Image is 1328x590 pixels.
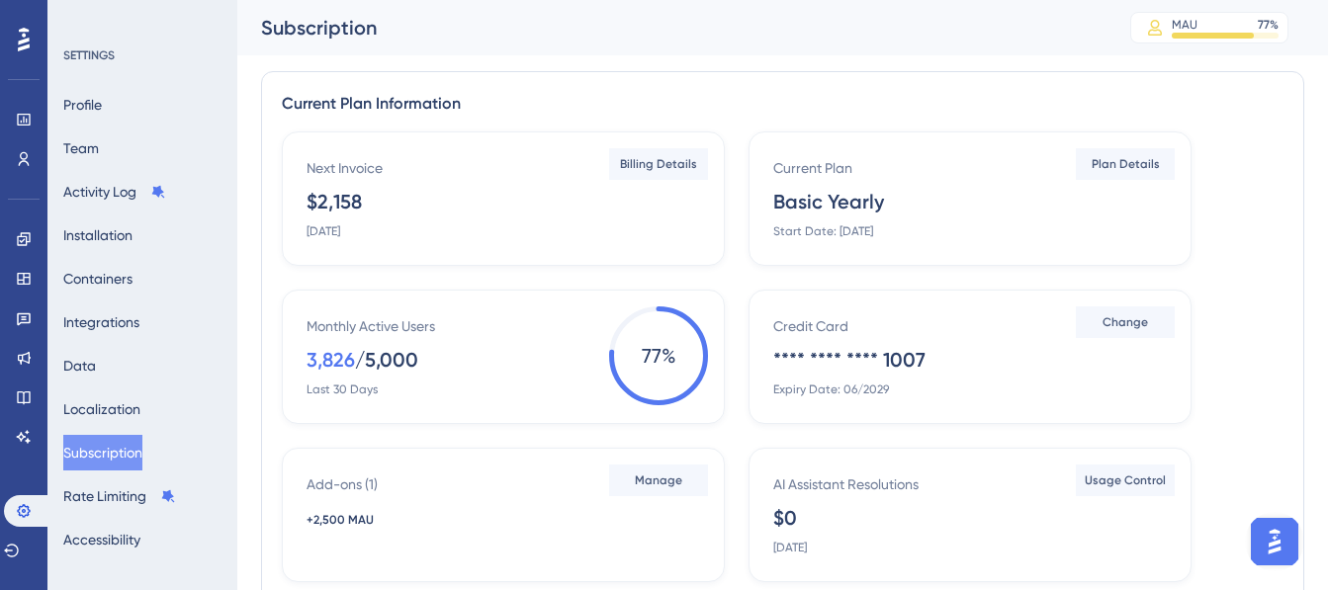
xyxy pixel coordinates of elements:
[1258,17,1279,33] div: 77 %
[1245,512,1304,571] iframe: UserGuiding AI Assistant Launcher
[63,261,133,296] button: Containers
[1172,17,1197,33] div: MAU
[307,314,435,338] div: Monthly Active Users
[63,130,99,166] button: Team
[609,306,708,405] span: 77 %
[282,92,1284,116] div: Current Plan Information
[635,472,682,488] span: Manage
[63,435,142,470] button: Subscription
[307,223,340,239] div: [DATE]
[307,346,355,374] div: 3,826
[1076,148,1175,180] button: Plan Details
[63,304,139,340] button: Integrations
[261,14,1081,42] div: Subscription
[1076,464,1175,496] button: Usage Control
[63,47,223,63] div: SETTINGS
[63,87,102,123] button: Profile
[307,381,378,397] div: Last 30 Days
[609,464,708,496] button: Manage
[773,314,848,338] div: Credit Card
[773,188,884,215] div: Basic Yearly
[620,156,697,172] span: Billing Details
[63,478,176,514] button: Rate Limiting
[773,472,919,496] div: AI Assistant Resolutions
[307,512,409,528] div: +2,500 MAU
[63,217,133,253] button: Installation
[773,540,807,555] div: [DATE]
[773,223,873,239] div: Start Date: [DATE]
[307,188,362,215] div: $2,158
[355,346,418,374] div: / 5,000
[609,148,708,180] button: Billing Details
[307,156,383,180] div: Next Invoice
[1076,306,1175,338] button: Change
[1085,472,1166,488] span: Usage Control
[773,381,889,397] div: Expiry Date: 06/2029
[307,472,378,496] div: Add-ons ( 1 )
[773,504,797,532] div: $0
[1103,314,1148,330] span: Change
[63,174,166,210] button: Activity Log
[773,156,852,180] div: Current Plan
[1092,156,1160,172] span: Plan Details
[63,391,140,427] button: Localization
[63,348,96,383] button: Data
[63,522,140,557] button: Accessibility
